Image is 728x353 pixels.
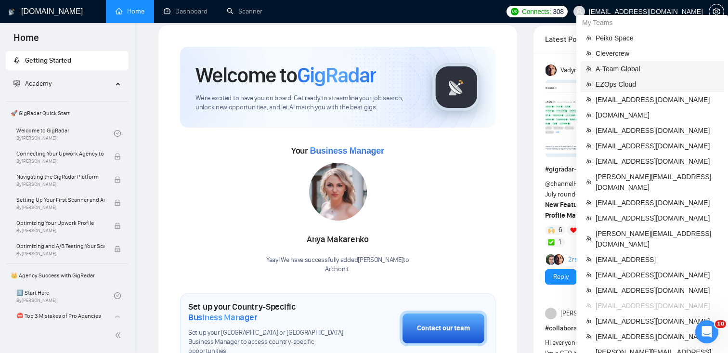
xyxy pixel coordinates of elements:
span: Connecting Your Upwork Agency to GigRadar [16,149,104,158]
span: [EMAIL_ADDRESS] [596,254,718,265]
span: team [586,303,592,309]
span: Navigating the GigRadar Platform [16,172,104,182]
span: GigRadar [297,62,376,88]
span: Optimizing and A/B Testing Your Scanner for Better Results [16,241,104,251]
img: F09AC4U7ATU-image.png [546,80,661,157]
a: Reply [553,272,569,282]
img: Vadym [546,65,557,76]
span: lock [114,153,121,160]
span: [EMAIL_ADDRESS][DOMAIN_NAME] [596,285,718,296]
span: team [586,97,592,103]
span: lock [114,315,121,322]
a: setting [709,8,724,15]
a: 1️⃣ Start HereBy[PERSON_NAME] [16,285,114,306]
a: homeHome [116,7,144,15]
span: [EMAIL_ADDRESS][DOMAIN_NAME] [596,301,718,311]
span: team [586,35,592,41]
span: Vadym [560,65,580,76]
span: Getting Started [25,56,71,65]
span: Setting Up Your First Scanner and Auto-Bidder [16,195,104,205]
span: team [586,51,592,56]
span: [PERSON_NAME][EMAIL_ADDRESS][DOMAIN_NAME] [596,171,718,193]
img: 1686859819491-16.jpg [309,163,367,221]
img: ✅ [548,239,555,246]
span: team [586,334,592,340]
h1: # collaboration [545,323,693,334]
span: lock [114,199,121,206]
span: Peiko Space [596,33,718,43]
img: gigradar-logo.png [432,63,481,111]
span: double-left [115,330,124,340]
span: Academy [25,79,52,88]
span: By [PERSON_NAME] [16,158,104,164]
div: My Teams [576,15,728,30]
h1: Set up your Country-Specific [188,301,351,323]
span: team [586,112,592,118]
img: logo [8,4,15,20]
span: 308 [553,6,563,17]
span: We're excited to have you on board. Get ready to streamline your job search, unlock new opportuni... [195,94,416,112]
span: team [586,81,592,87]
a: 2replies [568,255,591,264]
span: fund-projection-screen [13,80,20,87]
span: 🚀 GigRadar Quick Start [7,104,128,123]
span: team [586,318,592,324]
span: lock [114,176,121,183]
span: user [576,8,583,15]
span: @channel [545,180,573,188]
a: dashboardDashboard [164,7,208,15]
span: [EMAIL_ADDRESS][DOMAIN_NAME] [596,213,718,223]
span: team [586,215,592,221]
span: [EMAIL_ADDRESS][DOMAIN_NAME] [596,331,718,342]
span: Hey Upwork growth hackers, here's our July round-up and release notes for GigRadar • is your prof... [545,180,693,220]
span: 10 [715,320,726,328]
span: [EMAIL_ADDRESS][DOMAIN_NAME] [596,141,718,151]
button: setting [709,4,724,19]
span: ⛔ Top 3 Mistakes of Pro Agencies [16,311,104,321]
span: Your [291,145,384,156]
button: Reply [545,269,577,285]
span: 👑 Agency Success with GigRadar [7,266,128,285]
span: By [PERSON_NAME] [16,228,104,234]
span: By [PERSON_NAME] [16,251,104,257]
span: team [586,272,592,278]
span: [EMAIL_ADDRESS][DOMAIN_NAME] [596,125,718,136]
span: team [586,257,592,262]
span: lock [114,222,121,229]
a: Welcome to GigRadarBy[PERSON_NAME] [16,123,114,144]
iframe: Intercom live chat [695,320,718,343]
span: EZOps Cloud [596,79,718,90]
span: Business Manager [310,146,384,156]
img: upwork-logo.png [511,8,519,15]
span: team [586,179,592,185]
span: By [PERSON_NAME] [16,182,104,187]
button: Contact our team [400,311,487,346]
span: Business Manager [188,312,257,323]
a: searchScanner [227,7,262,15]
span: [PERSON_NAME] [560,308,608,319]
span: team [586,236,592,242]
span: check-circle [114,292,121,299]
div: Anya Makarenko [266,232,409,248]
img: ❤️ [570,227,577,234]
span: Home [6,31,47,51]
img: Alex B [546,254,557,265]
span: Academy [13,79,52,88]
span: lock [114,246,121,252]
span: [EMAIL_ADDRESS][DOMAIN_NAME] [596,156,718,167]
span: [EMAIL_ADDRESS][DOMAIN_NAME] [596,94,718,105]
span: 1 [559,237,561,247]
li: Getting Started [6,51,129,70]
h1: Welcome to [195,62,376,88]
span: [DOMAIN_NAME] [596,110,718,120]
img: 🙌 [548,227,555,234]
span: team [586,288,592,293]
span: A-Team Global [596,64,718,74]
span: Clevercrew [596,48,718,59]
strong: New Features &amp; Enhancements [545,201,655,209]
span: Latest Posts from the GigRadar Community [545,33,593,45]
div: Contact our team [417,323,470,334]
span: team [586,128,592,133]
span: check-circle [114,130,121,137]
